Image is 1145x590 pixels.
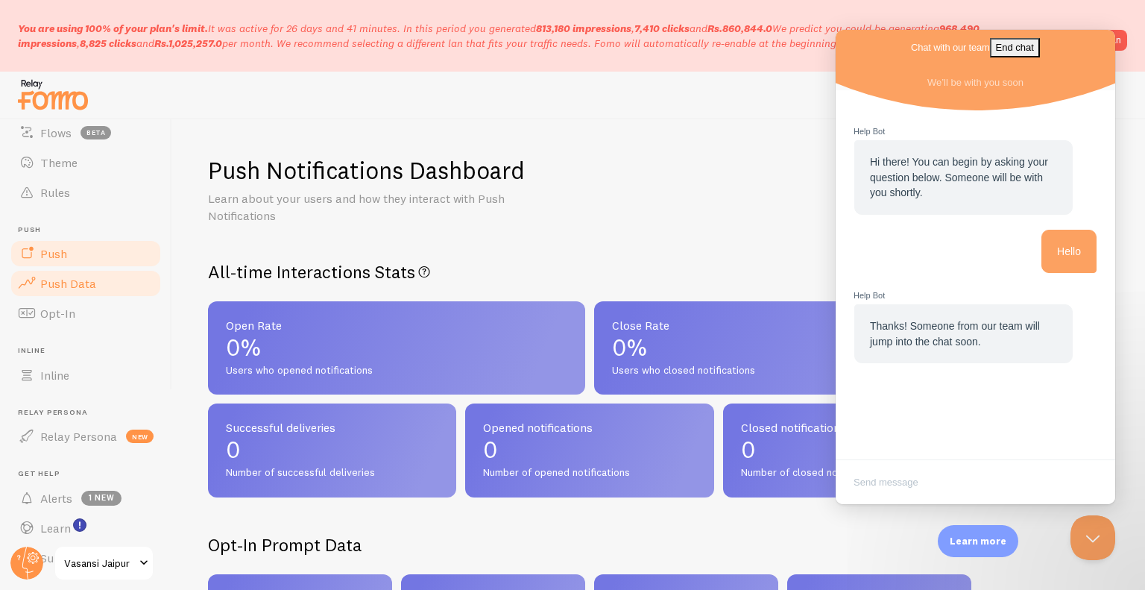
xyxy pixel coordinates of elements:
span: Push [18,225,163,235]
p: Learn about your users and how they interact with Push Notifications [208,190,566,225]
span: new [126,430,154,443]
a: Support [9,543,163,573]
span: Closed notifications [741,421,953,433]
span: Flows [40,125,72,140]
b: 813,180 impressions [536,22,631,35]
svg: <p>Watch New Feature Tutorials!</p> [73,518,86,532]
div: Learn more [938,525,1018,557]
a: Alerts 1 new [9,483,163,513]
h2: Opt-In Prompt Data [208,533,971,556]
a: Rules [9,178,163,207]
iframe: Help Scout Beacon - Live Chat, Contact Form, and Knowledge Base [836,30,1115,504]
span: Users who opened notifications [226,364,567,377]
span: beta [81,126,111,139]
span: Opt-In [40,306,75,321]
a: Inline [9,360,163,390]
p: 0 [741,438,953,462]
a: Flows beta [9,118,163,148]
span: Open Rate [226,319,567,331]
span: Get Help [18,469,163,479]
span: Relay Persona [40,429,117,444]
a: Vasansi Jaipur [54,545,154,581]
span: Push Data [40,276,96,291]
span: Vasansi Jaipur [64,554,135,572]
span: Number of opened notifications [483,466,695,480]
span: Rules [40,185,70,200]
span: 1 new [81,491,122,506]
p: 0% [226,336,567,360]
p: 0% [612,336,953,360]
span: Opened notifications [483,421,695,433]
p: Learn more [950,534,1006,548]
span: Theme [40,155,78,170]
p: 0 [226,438,438,462]
span: Push [40,246,67,261]
span: Users who closed notifications [612,364,953,377]
a: Theme [9,148,163,178]
iframe: Help Scout Beacon - Close [1070,515,1115,560]
a: Relay Persona new [9,421,163,451]
span: Inline [18,346,163,356]
a: Learn [9,513,163,543]
h1: Push Notifications Dashboard [208,155,525,186]
a: Opt-In [9,298,163,328]
span: Alerts [40,491,72,506]
b: Rs.860,844.0 [707,22,772,35]
p: It was active for 26 days and 41 minutes. In this period you generated We predict you could be ge... [18,21,1044,51]
p: 0 [483,438,695,462]
span: , and [536,22,772,35]
b: 7,410 clicks [634,22,690,35]
span: You are using 100% of your plan's limit. [18,22,208,35]
b: 8,825 clicks [80,37,136,50]
span: Number of closed notifications [741,466,953,480]
b: Rs.1,025,257.0 [154,37,222,50]
span: Learn [40,521,71,536]
h2: All-time Interactions Stats [208,260,971,283]
a: Push [9,239,163,269]
span: Close Rate [612,319,953,331]
span: Successful deliveries [226,421,438,433]
img: fomo-relay-logo-orange.svg [16,75,90,113]
span: Relay Persona [18,408,163,418]
span: Inline [40,368,69,383]
span: Number of successful deliveries [226,466,438,480]
a: Push Data [9,269,163,298]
